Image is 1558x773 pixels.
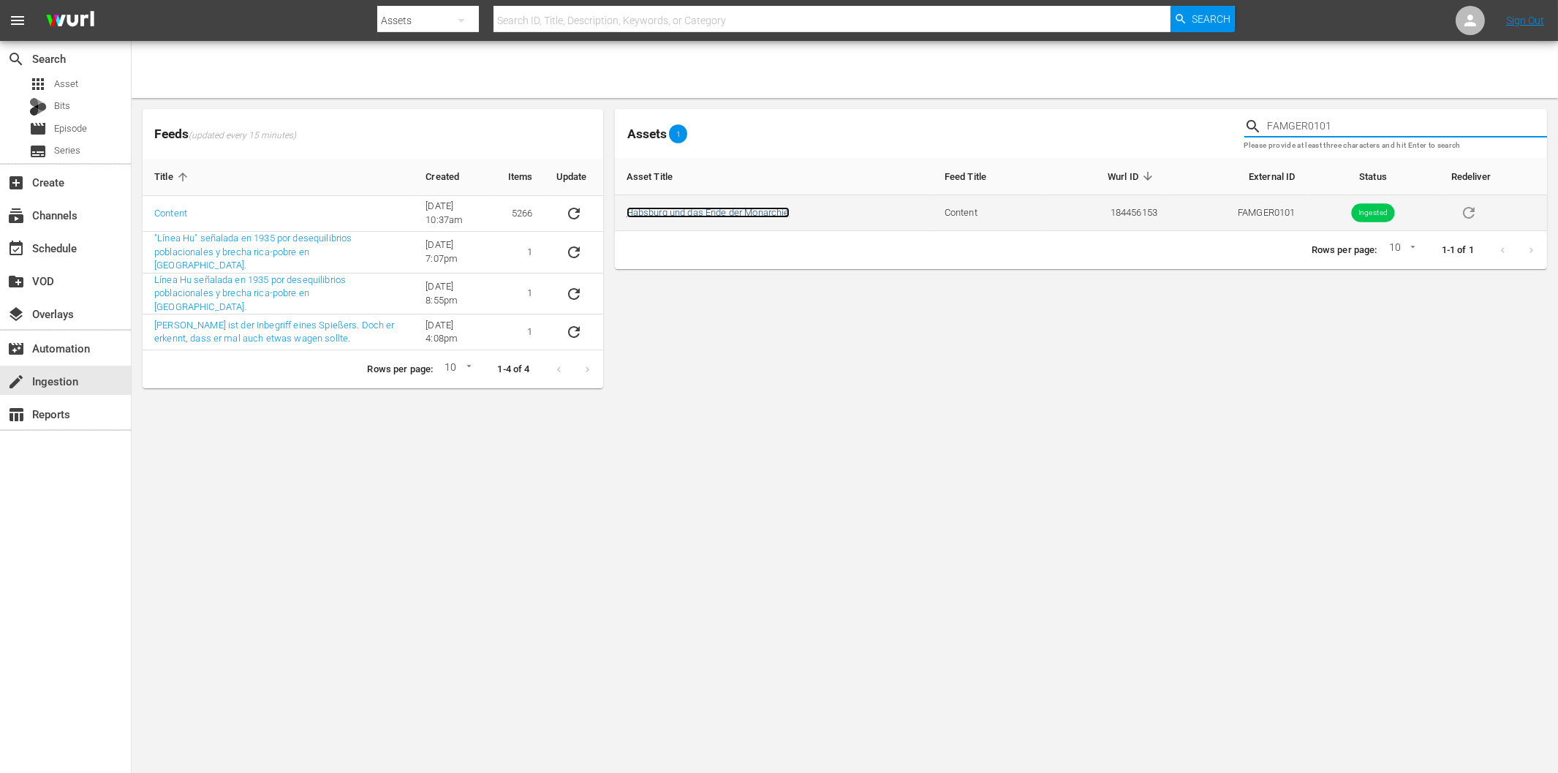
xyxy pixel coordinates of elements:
[426,170,478,184] span: Created
[189,130,296,142] span: (updated every 15 minutes)
[7,50,25,68] span: Search
[54,121,87,136] span: Episode
[7,273,25,290] span: VOD
[1506,15,1544,26] a: Sign Out
[1108,170,1157,183] span: Wurl ID
[7,340,25,358] span: Automation
[496,314,545,350] td: 1
[414,314,496,350] td: [DATE] 4:08pm
[1192,6,1230,32] span: Search
[1312,244,1377,257] p: Rows per page:
[29,98,47,116] div: Bits
[29,120,47,137] span: Episode
[54,99,70,113] span: Bits
[154,208,187,219] a: Content
[1442,244,1474,257] p: 1-1 of 1
[545,159,603,196] th: Update
[29,75,47,93] span: Asset
[414,232,496,274] td: [DATE] 7:07pm
[1169,158,1306,195] th: External ID
[1307,158,1440,195] th: Status
[496,159,545,196] th: Items
[1169,195,1306,231] td: FAMGER0101
[7,240,25,257] span: event_available
[154,274,346,312] a: Línea Hu señalada en 1935 por desequilibrios poblacionales y brecha rica-pobre en [GEOGRAPHIC_DATA].
[35,4,105,38] img: ans4CAIJ8jUAAAAAAAAAAAAAAAAAAAAAAAAgQb4GAAAAAAAAAAAAAAAAAAAAAAAAJMjXAAAAAAAAAAAAAAAAAAAAAAAAgAT5G...
[154,170,192,184] span: Title
[154,233,352,271] a: "Línea Hu" señalada en 1935 por desequilibrios poblacionales y brecha rica-pobre en [GEOGRAPHIC_D...
[29,143,47,160] span: Series
[496,232,545,274] td: 1
[439,359,474,381] div: 10
[54,143,80,158] span: Series
[669,129,687,138] span: 1
[7,174,25,192] span: Create
[1451,206,1486,217] span: Asset is in future lineups. Remove all episodes that contain this asset before redelivering
[1383,239,1418,261] div: 10
[933,158,1045,195] th: Feed Title
[1351,208,1394,219] span: Ingested
[7,207,25,225] span: Channels
[7,406,25,423] span: Reports
[627,170,692,183] span: Asset Title
[615,158,1547,231] table: sticky table
[143,122,603,146] span: Feeds
[9,12,26,29] span: menu
[1244,140,1547,152] p: Please provide at least three characters and hit Enter to search
[496,196,545,232] td: 5266
[627,127,667,141] span: Assets
[496,274,545,315] td: 1
[498,363,530,377] p: 1-4 of 4
[1171,6,1235,32] button: Search
[1268,116,1547,137] input: Search Title, Series Title, Wurl ID or External ID
[414,196,496,232] td: [DATE] 10:37am
[54,77,78,91] span: Asset
[7,306,25,323] span: Overlays
[1440,158,1547,195] th: Redeliver
[933,195,1045,231] td: Content
[7,373,25,391] span: Ingestion
[627,207,790,218] a: Habsburg und das Ende der Monarchie
[1044,195,1169,231] td: 184456153
[143,159,603,350] table: sticky table
[367,363,433,377] p: Rows per page:
[154,320,395,344] a: [PERSON_NAME] ist der Inbegriff eines Spießers. Doch er erkennt, dass er mal auch etwas wagen sol...
[414,274,496,315] td: [DATE] 8:55pm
